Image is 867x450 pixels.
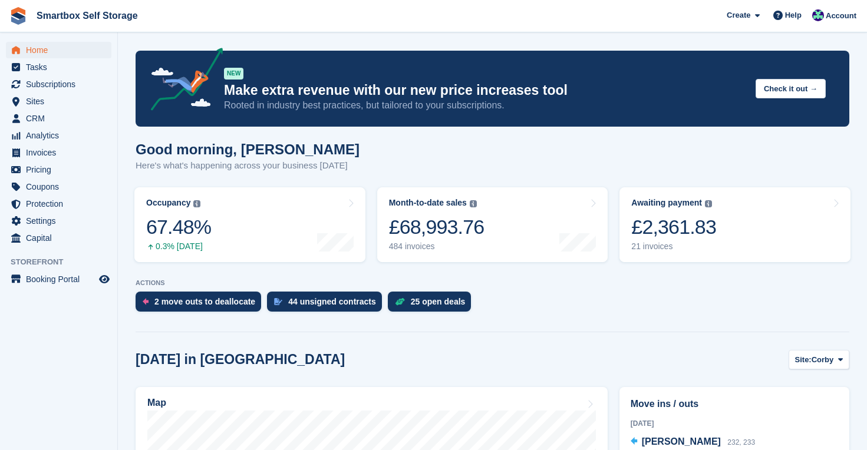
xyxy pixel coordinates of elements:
div: 2 move outs to deallocate [154,297,255,306]
span: Create [727,9,750,21]
a: menu [6,178,111,195]
span: CRM [26,110,97,127]
div: 21 invoices [631,241,716,252]
a: menu [6,230,111,246]
a: menu [6,161,111,178]
span: Sites [26,93,97,110]
a: menu [6,271,111,287]
span: [PERSON_NAME] [642,436,721,446]
div: 0.3% [DATE] [146,241,211,252]
h1: Good morning, [PERSON_NAME] [136,141,360,157]
a: menu [6,196,111,212]
h2: Map [147,398,166,408]
span: Storefront [11,256,117,268]
button: Check it out → [756,79,826,98]
a: menu [6,110,111,127]
span: Pricing [26,161,97,178]
div: 25 open deals [411,297,466,306]
span: Capital [26,230,97,246]
span: 232, 233 [727,438,755,446]
div: NEW [224,68,243,80]
img: move_outs_to_deallocate_icon-f764333ba52eb49d3ac5e1228854f67142a1ed5810a6f6cc68b1a99e826820c5.svg [143,298,149,305]
a: menu [6,127,111,144]
img: icon-info-grey-7440780725fd019a000dd9b08b2336e03edf1995a4989e88bcd33f0948082b44.svg [705,200,712,207]
a: Occupancy 67.48% 0.3% [DATE] [134,187,365,262]
div: £2,361.83 [631,215,716,239]
p: Make extra revenue with our new price increases tool [224,82,746,99]
a: menu [6,144,111,161]
span: Protection [26,196,97,212]
span: Home [26,42,97,58]
span: Subscriptions [26,76,97,92]
div: [DATE] [631,418,838,429]
a: menu [6,76,111,92]
a: [PERSON_NAME] 232, 233 [631,435,755,450]
h2: [DATE] in [GEOGRAPHIC_DATA] [136,352,345,368]
span: Corby [812,354,834,366]
div: Occupancy [146,198,190,208]
span: Account [826,10,856,22]
div: 44 unsigned contracts [288,297,376,306]
span: Tasks [26,59,97,75]
div: 67.48% [146,215,211,239]
span: Settings [26,213,97,229]
button: Site: Corby [789,350,849,369]
span: Analytics [26,127,97,144]
a: Awaiting payment £2,361.83 21 invoices [619,187,850,262]
span: Booking Portal [26,271,97,287]
div: Awaiting payment [631,198,702,208]
a: 25 open deals [388,292,477,317]
img: deal-1b604bf984904fb50ccaf53a9ad4b4a5d6e5aea283cecdc64d6e3604feb123c2.svg [395,297,405,306]
img: Roger Canham [812,9,824,21]
a: 44 unsigned contracts [267,292,388,317]
p: Rooted in industry best practices, but tailored to your subscriptions. [224,99,746,112]
span: Help [785,9,802,21]
span: Invoices [26,144,97,161]
a: Month-to-date sales £68,993.76 484 invoices [377,187,608,262]
a: 2 move outs to deallocate [136,292,267,317]
div: £68,993.76 [389,215,484,239]
h2: Move ins / outs [631,397,838,411]
a: menu [6,213,111,229]
a: Preview store [97,272,111,286]
div: Month-to-date sales [389,198,467,208]
a: menu [6,59,111,75]
div: 484 invoices [389,241,484,252]
img: stora-icon-8386f47178a22dfd0bd8f6a31ec36ba5ce8667c1dd55bd0f319d3a0aa187defe.svg [9,7,27,25]
a: menu [6,93,111,110]
p: Here's what's happening across your business [DATE] [136,159,360,173]
img: contract_signature_icon-13c848040528278c33f63329250d36e43548de30e8caae1d1a13099fd9432cc5.svg [274,298,282,305]
span: Site: [795,354,812,366]
span: Coupons [26,178,97,195]
a: menu [6,42,111,58]
img: icon-info-grey-7440780725fd019a000dd9b08b2336e03edf1995a4989e88bcd33f0948082b44.svg [470,200,477,207]
a: Smartbox Self Storage [32,6,143,25]
img: price-adjustments-announcement-icon-8257ccfd72463d97f412b2fc003d46551f7dbcb40ab6d574587a9cd5c0d94... [141,48,223,115]
img: icon-info-grey-7440780725fd019a000dd9b08b2336e03edf1995a4989e88bcd33f0948082b44.svg [193,200,200,207]
p: ACTIONS [136,279,849,287]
